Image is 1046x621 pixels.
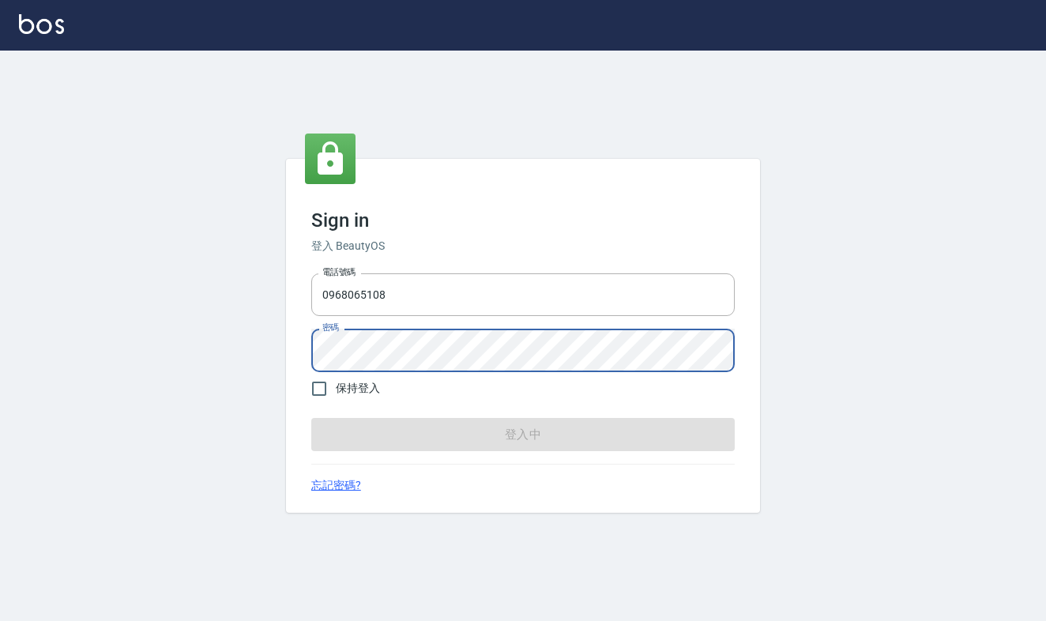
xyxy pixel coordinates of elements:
[311,238,735,254] h6: 登入 BeautyOS
[322,322,339,333] label: 密碼
[311,477,361,494] a: 忘記密碼?
[19,14,64,34] img: Logo
[322,266,356,278] label: 電話號碼
[311,209,735,231] h3: Sign in
[336,380,380,397] span: 保持登入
